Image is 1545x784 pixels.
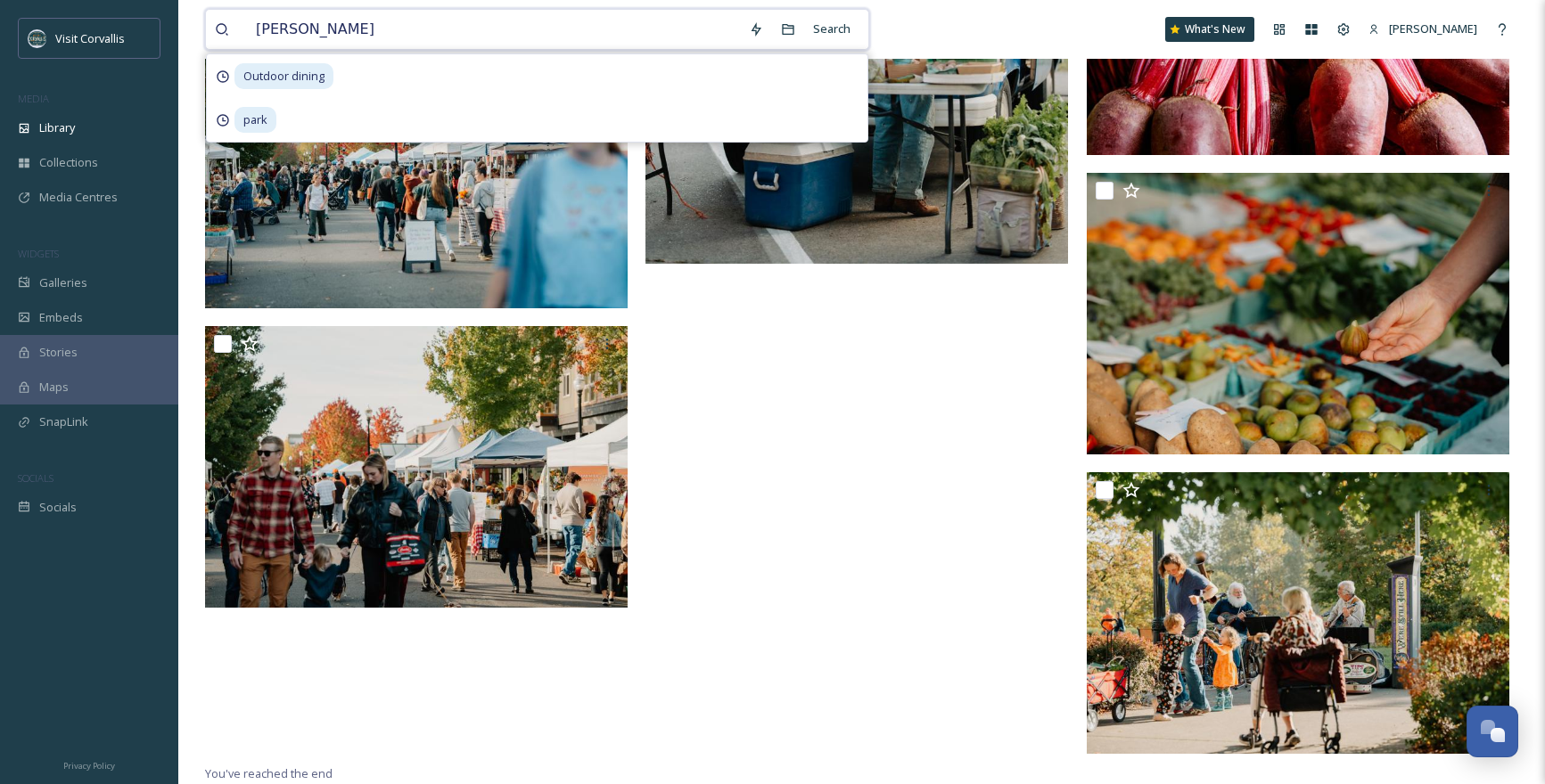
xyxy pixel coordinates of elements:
span: Privacy Policy [63,760,115,772]
span: Media Centres [39,189,118,206]
a: What's New [1165,17,1254,42]
span: Library [39,119,75,136]
span: SOCIALS [18,471,53,485]
img: Farmers-Market-Fall-VDohmen-Photography-02800.jpg [205,326,628,608]
span: MEDIA [18,92,49,105]
img: Farmers-Market-Fall-VDohmen-Photography-02606.jpg [1087,173,1509,454]
span: Visit Corvallis [55,30,125,46]
span: Collections [39,154,98,171]
span: Galleries [39,274,87,291]
span: SnapLink [39,413,88,430]
img: Farmers-Market-Fall-VDohmen-Photography-02795.jpg [205,27,628,308]
span: park [234,107,276,133]
span: Socials [39,499,77,516]
button: Open Chat [1467,706,1518,757]
span: [PERSON_NAME] [1389,20,1477,37]
img: visit-corvallis-badge-dark-blue-orange%281%29.png [29,29,46,47]
input: Search your library [247,10,740,49]
span: Maps [39,379,69,396]
span: Stories [39,344,78,361]
a: Privacy Policy [63,754,115,775]
img: Farmers-Market-Fall-VDohmen-Photography-02841.jpg [1087,472,1509,754]
a: [PERSON_NAME] [1360,12,1486,46]
span: Outdoor dining [234,63,333,89]
span: WIDGETS [18,247,59,260]
span: Embeds [39,309,83,326]
span: You've reached the end [205,765,333,781]
div: Search [804,12,859,46]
